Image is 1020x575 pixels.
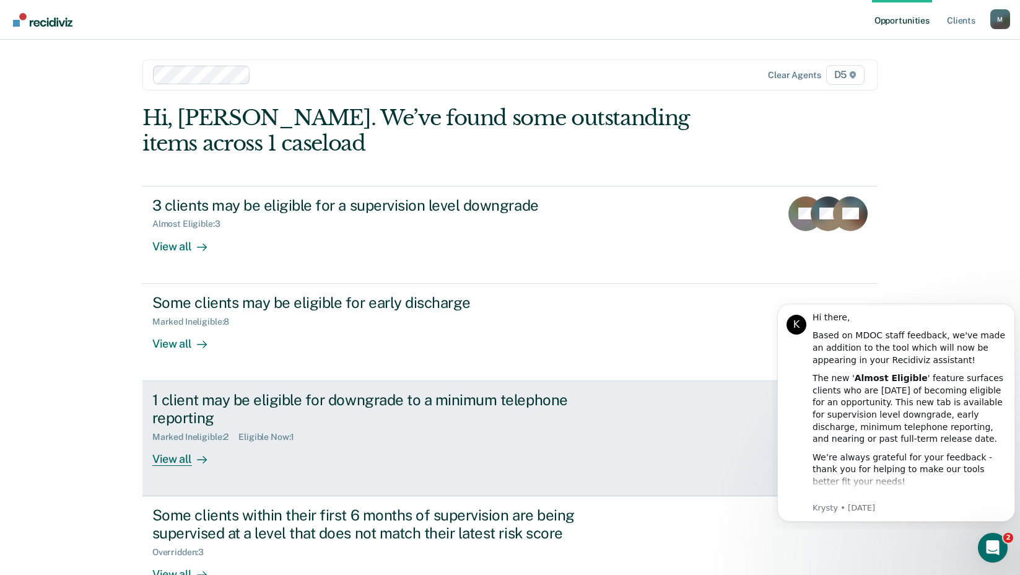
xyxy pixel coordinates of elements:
div: Some clients within their first 6 months of supervision are being supervised at a level that does... [152,506,587,542]
div: Marked Ineligible : 2 [152,432,238,442]
span: D5 [826,65,865,85]
a: 3 clients may be eligible for a supervision level downgradeAlmost Eligible:3View all [142,186,878,284]
div: View all [152,229,222,253]
div: View all [152,327,222,351]
iframe: Intercom live chat [978,533,1008,563]
div: 1 client may be eligible for downgrade to a minimum telephone reporting [152,391,587,427]
img: Recidiviz [13,13,72,27]
div: Some clients may be eligible for early discharge [152,294,587,312]
div: View all [152,442,222,466]
div: 3 clients may be eligible for a supervision level downgrade [152,196,587,214]
button: Profile dropdown button [990,9,1010,29]
div: Almost Eligible : 3 [152,219,230,229]
span: 2 [1003,533,1013,543]
div: M [990,9,1010,29]
iframe: Intercom notifications message [772,292,1020,529]
div: Hi, [PERSON_NAME]. We’ve found some outstanding items across 1 caseload [142,105,731,156]
a: Some clients may be eligible for early dischargeMarked Ineligible:8View all [142,284,878,381]
div: Overridden : 3 [152,547,214,558]
div: Clear agents [768,70,821,81]
a: 1 client may be eligible for downgrade to a minimum telephone reportingMarked Ineligible:2Eligibl... [142,381,878,496]
div: Marked Ineligible : 8 [152,317,239,327]
div: Eligible Now : 1 [238,432,304,442]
